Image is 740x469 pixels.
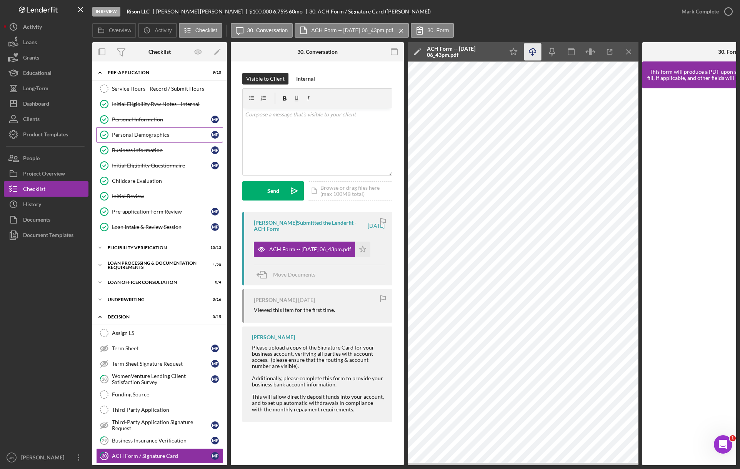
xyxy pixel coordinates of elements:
div: Loan Processing & Documentation Requirements [108,261,202,270]
button: JR[PERSON_NAME] [4,450,88,465]
a: Personal DemographicsMP [96,127,223,143]
a: Initial Review [96,189,223,204]
div: Underwriting [108,297,202,302]
button: Overview [92,23,136,38]
div: Third-Party Application [112,407,223,413]
iframe: Intercom live chat [714,435,732,454]
div: M P [211,131,219,139]
a: 30ACH Form / Signature CardMP [96,448,223,464]
div: 0 / 15 [207,315,221,319]
div: Business Information [112,147,211,153]
a: Assign LS [96,325,223,341]
div: Checklist [148,49,171,55]
div: Loan Officer Consultation [108,280,202,285]
div: [PERSON_NAME] [254,297,297,303]
div: M P [211,421,219,429]
div: 10 / 13 [207,245,221,250]
a: Personal InformationMP [96,112,223,127]
div: M P [211,208,219,215]
div: 6.75 % [273,8,288,15]
tspan: 30 [102,453,107,458]
div: Viewed this item for the first time. [254,307,335,313]
div: Business Insurance Verification [112,438,211,444]
div: M P [211,223,219,231]
div: Initial Review [112,193,223,199]
div: Send [267,181,279,201]
div: Term Sheet [112,345,211,351]
label: Checklist [195,27,217,33]
div: Please upload a copy of the Signature Card for your business account, verifying all parties with ... [252,345,385,369]
div: Initial Eligibility Questionnaire [112,162,211,169]
div: 9 / 10 [207,70,221,75]
div: 30. Conversation [297,49,338,55]
div: Pre-application Form Review [112,209,211,215]
div: M P [211,437,219,444]
div: ACH Form / Signature Card [112,453,211,459]
div: M P [211,146,219,154]
div: Term Sheet Signature Request [112,361,211,367]
label: Activity [155,27,172,33]
time: 2025-09-24 22:43 [368,223,385,229]
a: Third-Party Application [96,402,223,418]
div: Personal Demographics [112,132,211,138]
div: 1 / 20 [207,263,221,267]
div: 60 mo [289,8,303,15]
div: Childcare Evaluation [112,178,223,184]
button: Move Documents [254,265,323,284]
button: Internal [292,73,319,85]
button: ACH Form -- [DATE] 06_43pm.pdf [254,242,370,257]
button: Send [242,181,304,201]
button: Visible to Client [242,73,288,85]
span: 1 [730,435,736,441]
div: Internal [296,73,315,85]
a: Term Sheet Signature RequestMP [96,356,223,371]
div: ACH Form -- [DATE] 06_43pm.pdf [269,246,351,252]
a: Service Hours - Record / Submit Hours [96,81,223,96]
div: M P [211,162,219,169]
div: 0 / 4 [207,280,221,285]
div: 30. Form [718,49,740,55]
a: Term SheetMP [96,341,223,356]
label: ACH Form -- [DATE] 06_43pm.pdf [311,27,393,33]
tspan: 28 [102,376,107,381]
div: 0 / 16 [207,297,221,302]
button: 30. Conversation [231,23,293,38]
div: M P [211,375,219,383]
div: M P [211,360,219,368]
div: Assign LS [112,330,223,336]
button: Mark Complete [674,4,736,19]
div: In Review [92,7,120,17]
a: Childcare Evaluation [96,173,223,189]
label: 30. Form [427,27,449,33]
a: Business InformationMP [96,143,223,158]
button: 30. Form [411,23,454,38]
div: 30. ACH Form / Signature Card ([PERSON_NAME]) [309,8,431,15]
div: [PERSON_NAME] [PERSON_NAME] [156,8,249,15]
label: Overview [109,27,131,33]
label: 30. Conversation [247,27,288,33]
div: Loan Intake & Review Session [112,224,211,230]
a: 28WomenVenture Lending Client Satisfaction SurveyMP [96,371,223,387]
